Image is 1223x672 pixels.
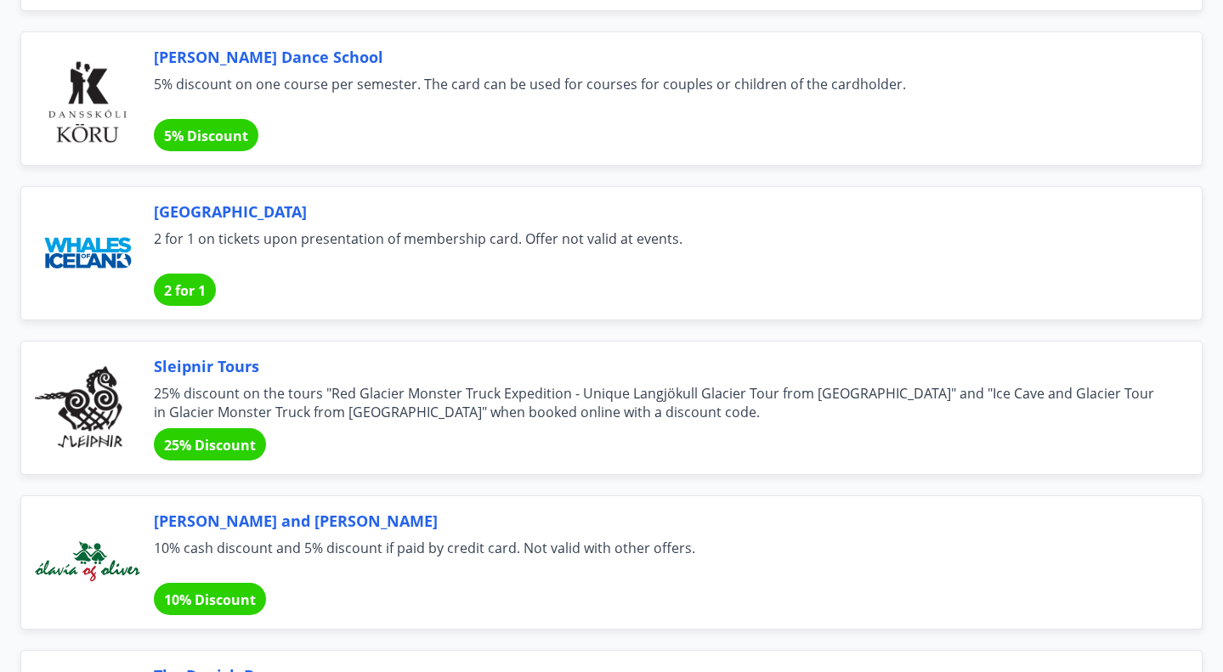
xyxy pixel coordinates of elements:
[154,539,695,557] font: 10% cash discount and 5% discount if paid by credit card. Not valid with other offers.
[154,47,383,67] font: [PERSON_NAME] Dance School
[154,384,1154,421] font: 25% discount on the tours "Red Glacier Monster Truck Expedition - Unique Langjökull Glacier Tour ...
[154,356,259,376] font: Sleipnir Tours
[154,511,438,531] font: [PERSON_NAME] and [PERSON_NAME]
[154,75,906,93] font: 5% discount on one course per semester. The card can be used for courses for couples or children ...
[154,229,682,248] font: 2 for 1 on tickets upon presentation of membership card. Offer not valid at events.
[164,127,248,145] font: 5% Discount
[164,436,256,455] font: 25% Discount
[164,281,206,300] font: 2 for 1
[164,590,256,609] font: 10% Discount
[154,201,307,222] font: [GEOGRAPHIC_DATA]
